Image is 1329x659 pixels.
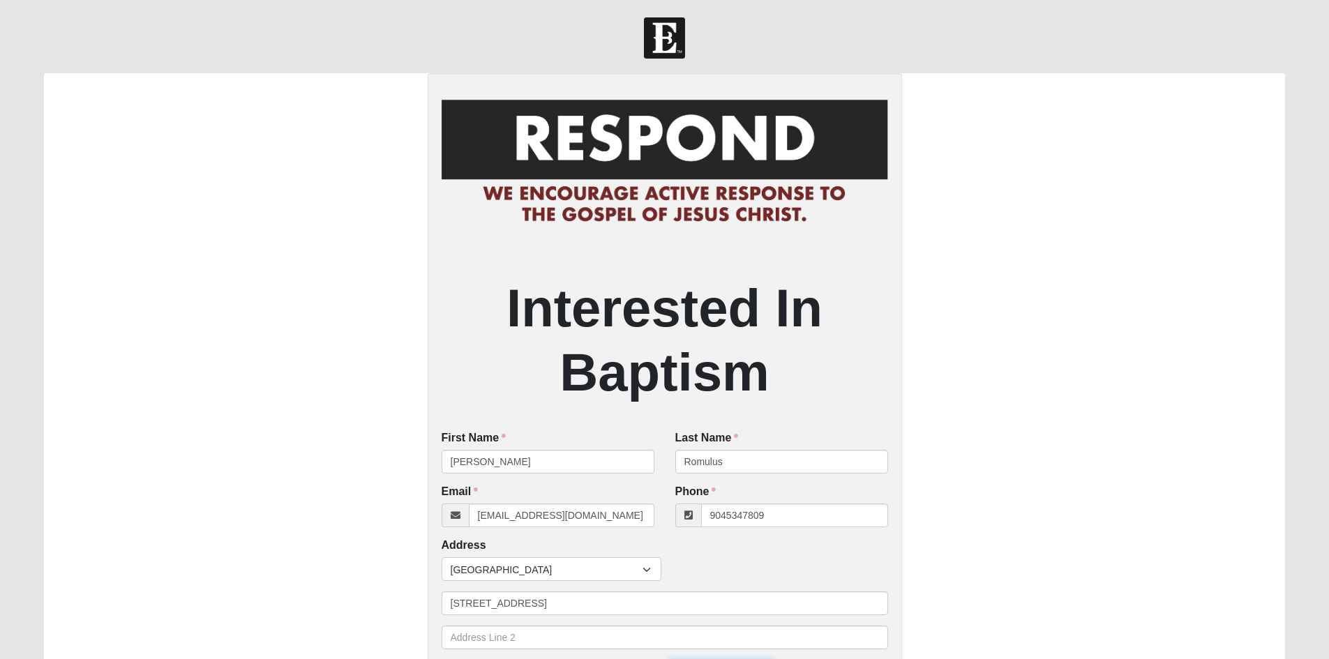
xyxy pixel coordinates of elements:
[442,87,888,236] img: RespondCardHeader.png
[442,626,888,649] input: Address Line 2
[442,276,888,404] h2: Interested In Baptism
[442,591,888,615] input: Address Line 1
[442,430,506,446] label: First Name
[644,17,685,59] img: Church of Eleven22 Logo
[675,484,716,500] label: Phone
[442,484,479,500] label: Email
[451,558,643,582] span: [GEOGRAPHIC_DATA]
[675,430,739,446] label: Last Name
[442,538,486,554] label: Address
